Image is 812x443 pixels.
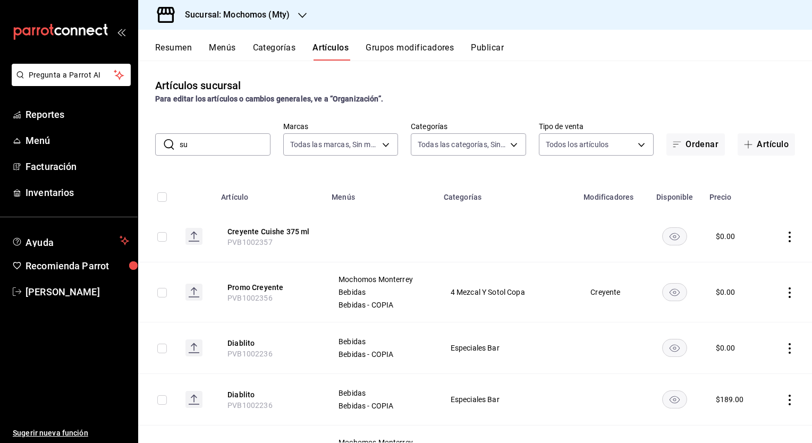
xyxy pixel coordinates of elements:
button: availability-product [662,390,687,408]
span: 4 Mezcal Y Sotol Copa [451,288,564,296]
button: Grupos modificadores [366,42,454,61]
span: Reportes [26,107,129,122]
button: actions [784,232,795,242]
button: actions [784,395,795,405]
div: navigation tabs [155,42,812,61]
button: edit-product-location [227,282,312,293]
span: PVB1002357 [227,238,273,246]
span: Todos los artículos [546,139,609,150]
button: Menús [209,42,235,61]
span: Mochomos Monterrey [339,276,424,283]
span: Pregunta a Parrot AI [29,70,114,81]
button: edit-product-location [227,338,312,348]
button: Publicar [471,42,504,61]
button: Pregunta a Parrot AI [12,64,131,86]
div: Artículos sucursal [155,78,241,93]
th: Categorías [437,177,578,211]
button: Categorías [253,42,296,61]
button: actions [784,287,795,298]
span: Bebidas - COPIA [339,301,424,309]
span: Especiales Bar [451,344,564,352]
span: Bebidas [339,389,424,397]
span: Creyente [590,288,633,296]
span: Inventarios [26,185,129,200]
button: Artículos [312,42,349,61]
div: $ 0.00 [716,343,735,353]
button: availability-product [662,339,687,357]
span: Sugerir nueva función [13,428,129,439]
th: Disponible [647,177,703,211]
span: Ayuda [26,234,115,247]
label: Marcas [283,123,399,130]
button: edit-product-location [227,226,312,237]
th: Precio [703,177,767,211]
span: Menú [26,133,129,148]
th: Modificadores [577,177,647,211]
span: Recomienda Parrot [26,259,129,273]
span: PVB1002236 [227,350,273,358]
span: PVB1002356 [227,294,273,302]
div: $ 0.00 [716,231,735,242]
span: Bebidas [339,288,424,296]
label: Tipo de venta [539,123,654,130]
input: Buscar artículo [180,134,270,155]
span: PVB1002236 [227,401,273,410]
button: open_drawer_menu [117,28,125,36]
th: Menús [325,177,437,211]
button: Ordenar [666,133,725,156]
span: Bebidas - COPIA [339,402,424,410]
label: Categorías [411,123,526,130]
button: actions [784,343,795,354]
th: Artículo [215,177,325,211]
button: Resumen [155,42,192,61]
button: edit-product-location [227,389,312,400]
button: Artículo [738,133,795,156]
h3: Sucursal: Mochomos (Mty) [176,8,290,21]
span: Todas las marcas, Sin marca [290,139,379,150]
span: [PERSON_NAME] [26,285,129,299]
span: Bebidas [339,338,424,345]
div: $ 189.00 [716,394,744,405]
span: Especiales Bar [451,396,564,403]
a: Pregunta a Parrot AI [7,77,131,88]
span: Facturación [26,159,129,174]
span: Bebidas - COPIA [339,351,424,358]
button: availability-product [662,227,687,245]
strong: Para editar los artículos o cambios generales, ve a “Organización”. [155,95,383,103]
div: $ 0.00 [716,287,735,297]
span: Todas las categorías, Sin categoría [418,139,506,150]
button: availability-product [662,283,687,301]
